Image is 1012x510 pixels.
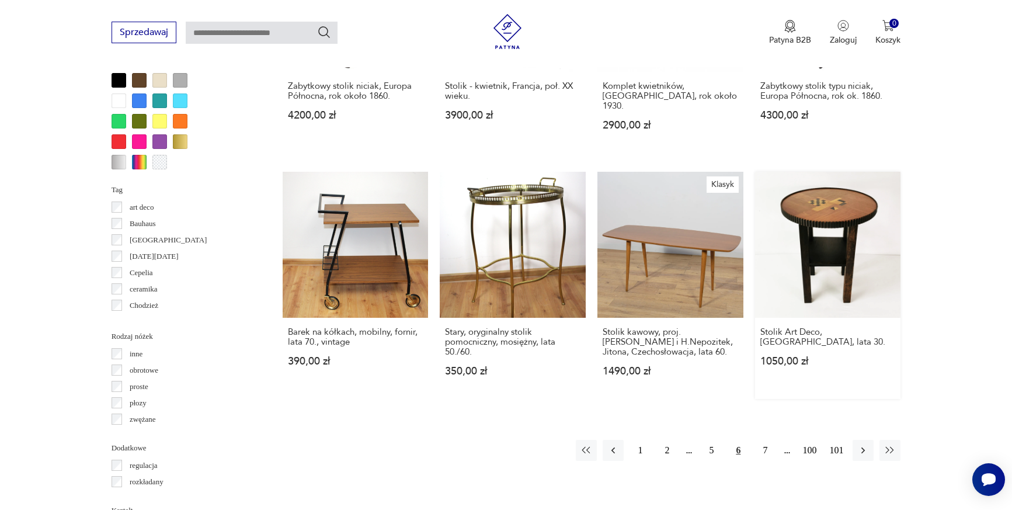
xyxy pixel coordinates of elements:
p: Bauhaus [130,217,156,230]
p: 3900,00 zł [445,110,580,120]
p: 4200,00 zł [288,110,423,120]
img: Ikonka użytkownika [837,20,849,32]
p: [DATE][DATE] [130,250,179,263]
iframe: Smartsupp widget button [972,463,1005,496]
h3: Stolik kawowy, proj. [PERSON_NAME] i H.Nepozitek, Jitona, Czechosłowacja, lata 60. [603,327,738,357]
p: 1490,00 zł [603,366,738,376]
p: 2900,00 zł [603,120,738,130]
p: 350,00 zł [445,366,580,376]
button: 1 [630,440,651,461]
button: 0Koszyk [875,20,900,46]
button: 101 [826,440,847,461]
a: Barek na kółkach, mobilny, fornir, lata 70., vintageBarek na kółkach, mobilny, fornir, lata 70., ... [283,172,429,399]
p: regulacja [130,459,158,472]
img: Ikona koszyka [882,20,894,32]
p: Dodatkowe [112,442,255,455]
p: Chodzież [130,299,158,312]
a: Ikona medaluPatyna B2B [769,20,811,46]
img: Ikona medalu [784,20,796,33]
p: rozkładany [130,476,164,488]
button: 5 [701,440,722,461]
p: Tag [112,183,255,196]
h3: Barek na kółkach, mobilny, fornir, lata 70., vintage [288,327,423,347]
button: 100 [799,440,820,461]
button: Zaloguj [830,20,857,46]
p: Patyna B2B [769,34,811,46]
h3: Zabytkowy stolik typu niciak, Europa Północna, rok ok. 1860. [760,81,896,101]
p: płozy [130,397,147,410]
p: Rodzaj nóżek [112,330,255,343]
p: Ćmielów [130,315,158,328]
p: art deco [130,201,154,214]
p: 4300,00 zł [760,110,896,120]
p: 390,00 zł [288,356,423,366]
p: zwężane [130,413,156,426]
p: proste [130,380,148,393]
p: Cepelia [130,266,153,279]
p: inne [130,348,142,360]
p: Koszyk [875,34,900,46]
img: Patyna - sklep z meblami i dekoracjami vintage [490,14,525,49]
h3: Stolik - kwietnik, Francja, poł. XX wieku. [445,81,580,101]
a: KlasykStolik kawowy, proj. B. Landsman i H.Nepozitek, Jitona, Czechosłowacja, lata 60.Stolik kawo... [597,172,743,399]
p: 1050,00 zł [760,356,896,366]
button: 6 [728,440,749,461]
button: Sprzedawaj [112,22,176,43]
p: [GEOGRAPHIC_DATA] [130,234,207,247]
a: Sprzedawaj [112,29,176,37]
a: Stolik Art Deco, Niemcy, lata 30.Stolik Art Deco, [GEOGRAPHIC_DATA], lata 30.1050,00 zł [755,172,901,399]
button: Szukaj [317,25,331,39]
h3: Stolik Art Deco, [GEOGRAPHIC_DATA], lata 30. [760,327,896,347]
p: Zaloguj [830,34,857,46]
p: obrotowe [130,364,158,377]
button: Patyna B2B [769,20,811,46]
p: ceramika [130,283,158,296]
button: 2 [656,440,677,461]
h3: Stary, oryginalny stolik pomocniczny, mosiężny, lata 50./60. [445,327,580,357]
div: 0 [889,19,899,29]
button: 7 [754,440,775,461]
h3: Komplet kwietników, [GEOGRAPHIC_DATA], rok około 1930. [603,81,738,111]
a: Stary, oryginalny stolik pomocniczny, mosiężny, lata 50./60.Stary, oryginalny stolik pomocniczny,... [440,172,586,399]
h3: Zabytkowy stolik niciak, Europa Północna, rok około 1860. [288,81,423,101]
